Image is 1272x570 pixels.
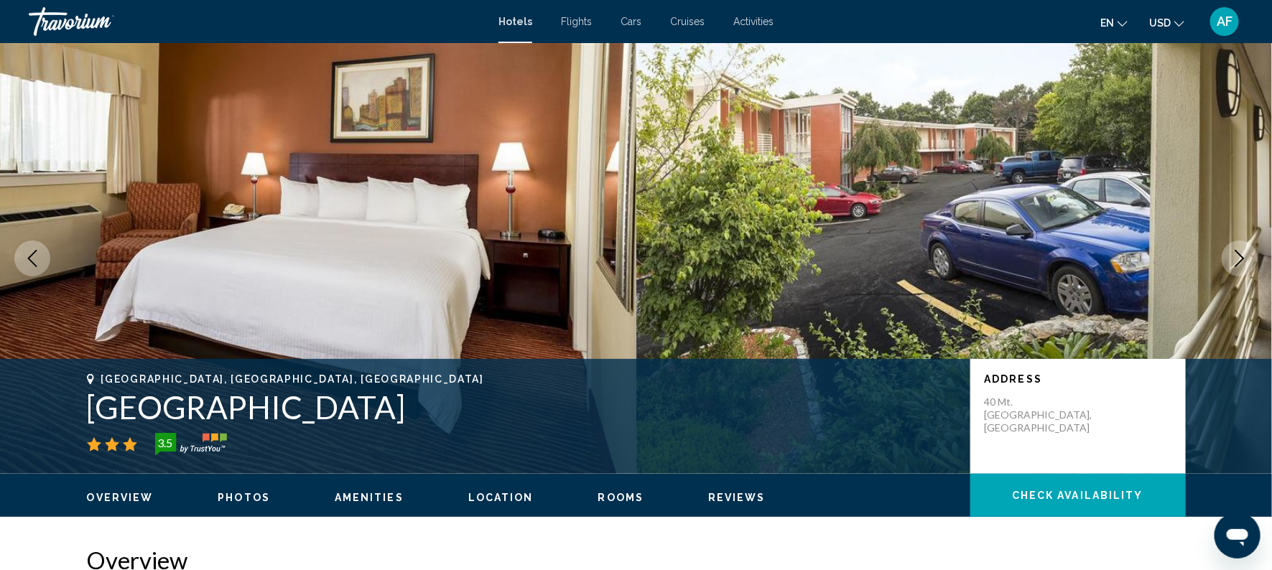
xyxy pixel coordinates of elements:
[218,492,270,503] span: Photos
[87,492,154,503] span: Overview
[468,492,534,503] span: Location
[985,396,1100,434] p: 40 Mt. [GEOGRAPHIC_DATA], [GEOGRAPHIC_DATA]
[1100,12,1128,33] button: Change language
[335,492,404,503] span: Amenities
[87,388,956,426] h1: [GEOGRAPHIC_DATA]
[708,491,766,504] button: Reviews
[498,16,532,27] a: Hotels
[598,492,644,503] span: Rooms
[598,491,644,504] button: Rooms
[733,16,774,27] a: Activities
[151,434,180,452] div: 3.5
[985,373,1171,385] p: Address
[1100,17,1114,29] span: en
[1206,6,1243,37] button: User Menu
[970,474,1186,517] button: Check Availability
[670,16,705,27] a: Cruises
[14,240,50,276] button: Previous image
[87,491,154,504] button: Overview
[1012,490,1143,502] span: Check Availability
[1222,240,1258,276] button: Next image
[335,491,404,504] button: Amenities
[468,491,534,504] button: Location
[29,7,484,36] a: Travorium
[101,373,484,385] span: [GEOGRAPHIC_DATA], [GEOGRAPHIC_DATA], [GEOGRAPHIC_DATA]
[708,492,766,503] span: Reviews
[155,433,227,456] img: trustyou-badge-hor.svg
[561,16,592,27] a: Flights
[218,491,270,504] button: Photos
[1149,12,1184,33] button: Change currency
[1149,17,1171,29] span: USD
[621,16,641,27] a: Cars
[1217,14,1232,29] span: AF
[1215,513,1261,559] iframe: Button to launch messaging window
